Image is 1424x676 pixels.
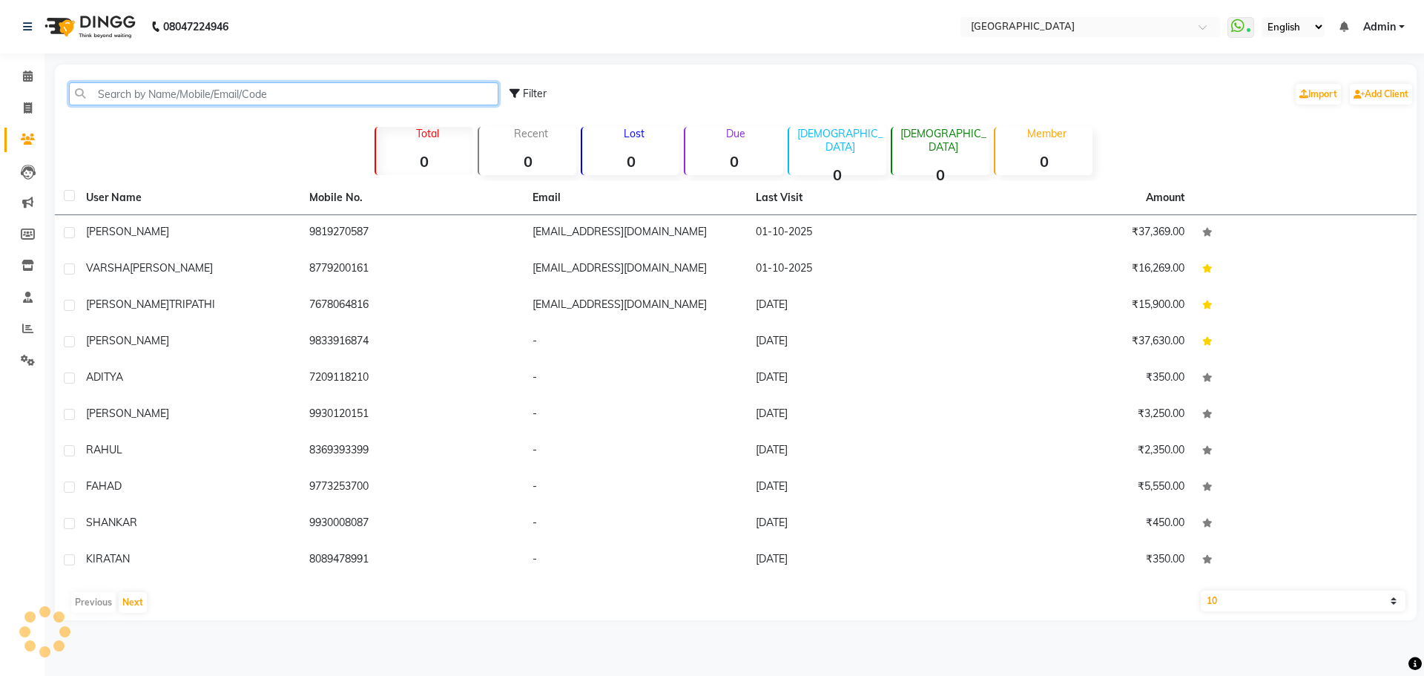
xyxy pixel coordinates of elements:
[524,397,747,433] td: -
[685,152,782,171] strong: 0
[789,165,886,184] strong: 0
[1350,84,1412,105] a: Add Client
[747,324,970,361] td: [DATE]
[688,127,782,140] p: Due
[86,552,130,565] span: KIRATAN
[86,479,122,493] span: FAHAD
[300,252,524,288] td: 8779200161
[970,361,1193,397] td: ₹350.00
[524,470,747,506] td: -
[86,261,130,275] span: VARSHA
[1296,84,1341,105] a: Import
[747,288,970,324] td: [DATE]
[163,6,228,47] b: 08047224946
[300,470,524,506] td: 9773253700
[970,397,1193,433] td: ₹3,250.00
[524,181,747,215] th: Email
[747,252,970,288] td: 01-10-2025
[524,288,747,324] td: [EMAIL_ADDRESS][DOMAIN_NAME]
[892,165,989,184] strong: 0
[69,82,498,105] input: Search by Name/Mobile/Email/Code
[169,298,215,311] span: TRIPATHI
[747,215,970,252] td: 01-10-2025
[485,127,576,140] p: Recent
[524,215,747,252] td: [EMAIL_ADDRESS][DOMAIN_NAME]
[747,181,970,215] th: Last Visit
[523,87,547,100] span: Filter
[747,542,970,579] td: [DATE]
[747,470,970,506] td: [DATE]
[582,152,679,171] strong: 0
[119,592,147,613] button: Next
[995,152,1092,171] strong: 0
[747,397,970,433] td: [DATE]
[970,252,1193,288] td: ₹16,269.00
[588,127,679,140] p: Lost
[1001,127,1092,140] p: Member
[300,433,524,470] td: 8369393399
[747,506,970,542] td: [DATE]
[86,407,169,420] span: [PERSON_NAME]
[1137,181,1193,214] th: Amount
[86,370,123,384] span: ADITYA
[898,127,989,154] p: [DEMOGRAPHIC_DATA]
[300,506,524,542] td: 9930008087
[300,542,524,579] td: 8089478991
[970,288,1193,324] td: ₹15,900.00
[479,152,576,171] strong: 0
[86,298,169,311] span: [PERSON_NAME]
[86,443,122,456] span: RAHUL
[747,361,970,397] td: [DATE]
[86,225,169,238] span: [PERSON_NAME]
[300,397,524,433] td: 9930120151
[376,152,473,171] strong: 0
[382,127,473,140] p: Total
[300,288,524,324] td: 7678064816
[970,433,1193,470] td: ₹2,350.00
[1363,19,1396,35] span: Admin
[524,324,747,361] td: -
[970,470,1193,506] td: ₹5,550.00
[970,324,1193,361] td: ₹37,630.00
[524,433,747,470] td: -
[524,506,747,542] td: -
[300,215,524,252] td: 9819270587
[130,261,213,275] span: [PERSON_NAME]
[524,542,747,579] td: -
[86,516,137,529] span: SHANKAR
[524,252,747,288] td: [EMAIL_ADDRESS][DOMAIN_NAME]
[747,433,970,470] td: [DATE]
[970,215,1193,252] td: ₹37,369.00
[300,324,524,361] td: 9833916874
[970,542,1193,579] td: ₹350.00
[300,181,524,215] th: Mobile No.
[77,181,300,215] th: User Name
[970,506,1193,542] td: ₹450.00
[300,361,524,397] td: 7209118210
[524,361,747,397] td: -
[795,127,886,154] p: [DEMOGRAPHIC_DATA]
[38,6,139,47] img: logo
[86,334,169,347] span: [PERSON_NAME]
